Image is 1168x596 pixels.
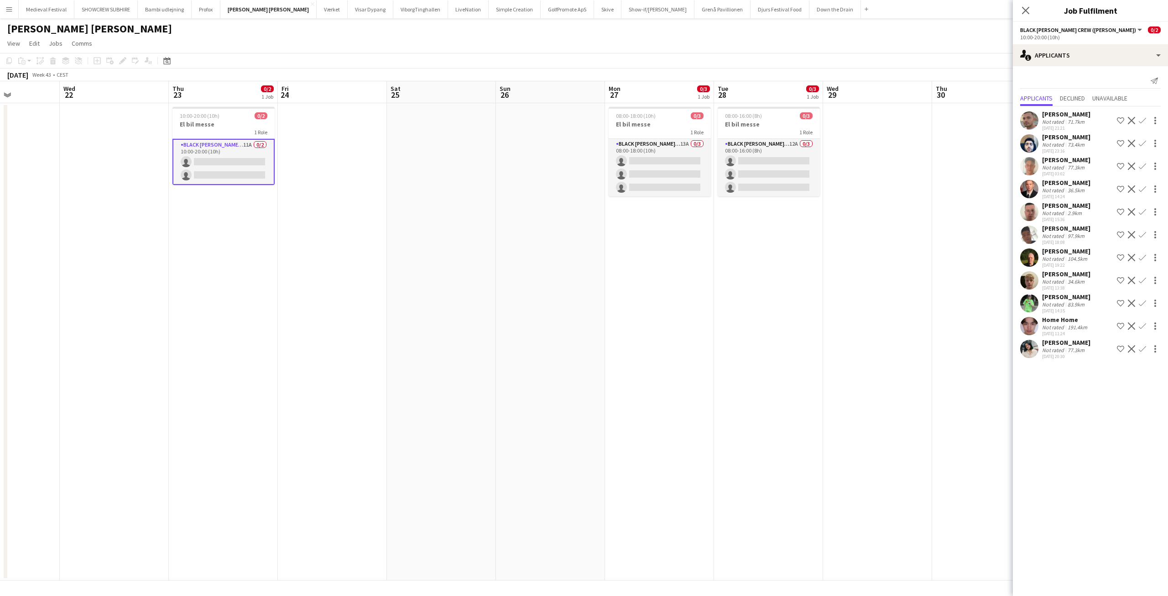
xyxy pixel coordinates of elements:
span: Declined [1060,95,1085,101]
div: Not rated [1042,301,1066,308]
span: Applicants [1020,95,1053,101]
div: [PERSON_NAME] [1042,133,1090,141]
button: Profox [192,0,220,18]
div: [PERSON_NAME] [1042,293,1090,301]
div: [DATE] 13:38 [1042,285,1090,291]
a: View [4,37,24,49]
div: Not rated [1042,118,1066,125]
div: Not rated [1042,324,1066,331]
button: Værket [317,0,348,18]
button: Simple Creation [489,0,541,18]
div: [PERSON_NAME] [1042,338,1090,347]
div: [DATE] 14:35 [1042,308,1090,314]
div: 10:00-20:00 (10h) [1020,34,1161,41]
span: Unavailable [1092,95,1127,101]
div: [DATE] 15:36 [1042,216,1090,222]
div: 36.5km [1066,187,1086,194]
div: 77.3km [1066,164,1086,171]
h3: Job Fulfilment [1013,5,1168,16]
div: Not rated [1042,187,1066,194]
div: Home Home [1042,316,1089,324]
button: Grenå Pavillionen [694,0,751,18]
a: Edit [26,37,43,49]
button: Show-if/[PERSON_NAME] [621,0,694,18]
div: 73.4km [1066,141,1086,148]
a: Jobs [45,37,66,49]
button: Djurs Festival Food [751,0,809,18]
div: [PERSON_NAME] [1042,179,1090,187]
div: [DATE] 23:16 [1042,148,1090,154]
div: Not rated [1042,141,1066,148]
button: ViborgTinghallen [393,0,448,18]
div: [DATE] 18:08 [1042,239,1090,245]
div: Not rated [1042,164,1066,171]
div: 191.4km [1066,324,1089,331]
div: 77.3km [1066,347,1086,353]
h1: [PERSON_NAME] [PERSON_NAME] [7,22,172,36]
div: [PERSON_NAME] [1042,110,1090,118]
div: 34.6km [1066,278,1086,285]
button: GolfPromote ApS [541,0,594,18]
button: Visar Dypang [348,0,393,18]
button: Bambi udlejning [138,0,192,18]
div: Not rated [1042,255,1066,262]
div: [DATE] 14:24 [1042,194,1090,200]
button: Black [PERSON_NAME] Crew ([PERSON_NAME]) [1020,26,1143,33]
div: CEST [57,71,68,78]
span: Comms [72,39,92,47]
div: Applicants [1013,44,1168,66]
div: 2.9km [1066,210,1084,216]
div: [PERSON_NAME] [1042,201,1090,210]
div: [PERSON_NAME] [1042,156,1090,164]
div: 71.7km [1066,118,1086,125]
span: Jobs [49,39,63,47]
button: [PERSON_NAME] [PERSON_NAME] [220,0,317,18]
div: [DATE] 21:21 [1042,125,1090,131]
div: 83.9km [1066,301,1086,308]
button: Skive [594,0,621,18]
span: View [7,39,20,47]
div: Not rated [1042,210,1066,216]
div: Not rated [1042,278,1066,285]
div: Not rated [1042,232,1066,239]
span: Edit [29,39,40,47]
span: Black Luna Crew (Danny) [1020,26,1136,33]
div: [DATE] 11:24 [1042,331,1089,337]
button: LiveNation [448,0,489,18]
div: [DATE] 19:22 [1042,262,1090,268]
div: 97.9km [1066,232,1086,239]
button: Medieval Festival [19,0,74,18]
div: 104.5km [1066,255,1089,262]
span: 0/2 [1148,26,1161,33]
a: Comms [68,37,96,49]
div: [PERSON_NAME] [1042,247,1090,255]
button: Down the Drain [809,0,861,18]
div: [DATE] 20:30 [1042,353,1090,359]
div: [PERSON_NAME] [1042,224,1090,232]
div: [DATE] [7,70,28,79]
div: [DATE] 03:02 [1042,171,1090,177]
div: [PERSON_NAME] [1042,270,1090,278]
div: Not rated [1042,347,1066,353]
button: SHOWCREW SUBHIRE [74,0,138,18]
